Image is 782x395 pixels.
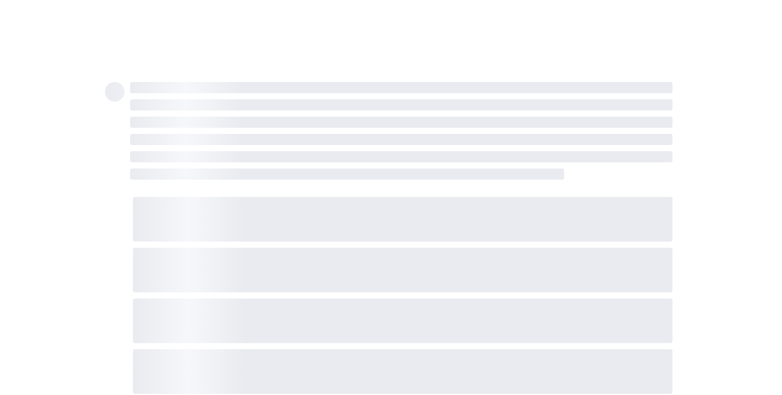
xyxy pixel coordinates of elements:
[105,82,125,102] span: ‌
[133,197,673,242] span: ‌
[133,349,673,394] span: ‌
[130,151,673,162] span: ‌
[130,134,673,145] span: ‌
[130,82,673,93] span: ‌
[130,168,564,180] span: ‌
[130,99,673,110] span: ‌
[133,248,673,292] span: ‌
[133,298,673,343] span: ‌
[130,117,673,128] span: ‌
